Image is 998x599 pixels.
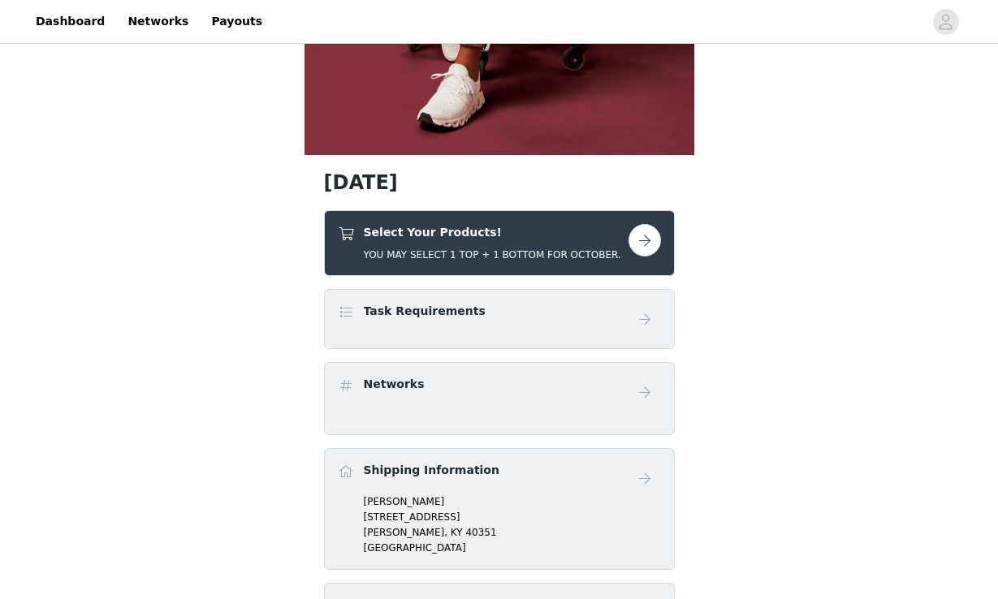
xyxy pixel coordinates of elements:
a: Networks [118,3,198,40]
a: Dashboard [26,3,114,40]
h4: Task Requirements [364,303,486,320]
div: avatar [938,9,953,35]
a: Payouts [201,3,272,40]
div: Shipping Information [324,448,675,571]
h4: Select Your Products! [364,224,621,241]
div: Networks [324,362,675,435]
h1: [DATE] [324,168,675,197]
p: [PERSON_NAME] [364,494,661,509]
p: [GEOGRAPHIC_DATA] [364,541,661,555]
span: KY [451,527,463,538]
span: 40351 [465,527,496,538]
h4: Networks [364,376,425,393]
div: Select Your Products! [324,210,675,276]
p: [STREET_ADDRESS] [364,510,661,524]
span: [PERSON_NAME], [364,527,448,538]
h5: YOU MAY SELECT 1 TOP + 1 BOTTOM FOR OCTOBER. [364,248,621,262]
div: Task Requirements [324,289,675,349]
h4: Shipping Information [364,462,499,479]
